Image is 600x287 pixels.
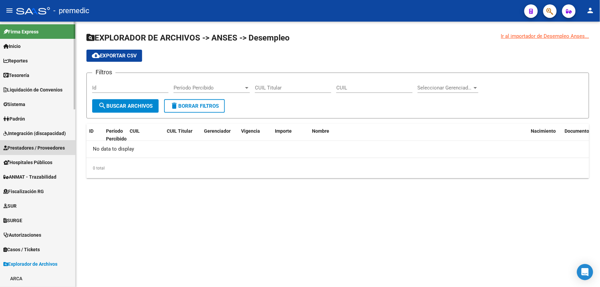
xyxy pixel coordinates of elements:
[241,128,260,134] span: Vigencia
[586,6,595,15] mat-icon: person
[103,124,127,146] datatable-header-cell: Período Percibido
[3,217,22,224] span: SURGE
[167,128,192,134] span: CUIL Titular
[501,32,589,40] div: Ir al importador de Desempleo Anses...
[201,124,238,146] datatable-header-cell: Gerenciador
[3,57,28,64] span: Reportes
[3,115,25,123] span: Padrón
[164,99,225,113] button: Borrar Filtros
[3,130,66,137] span: Integración (discapacidad)
[98,102,106,110] mat-icon: search
[3,159,52,166] span: Hospitales Públicos
[272,124,309,146] datatable-header-cell: Importe
[53,3,89,18] span: - premedic
[3,86,62,94] span: Liquidación de Convenios
[3,43,21,50] span: Inicio
[86,50,142,62] button: Exportar CSV
[170,103,219,109] span: Borrar Filtros
[3,101,25,108] span: Sistema
[130,128,140,134] span: CUIL
[275,128,292,134] span: Importe
[531,128,556,134] span: Nacimiento
[86,124,103,146] datatable-header-cell: ID
[562,124,589,146] datatable-header-cell: Documento
[164,124,201,146] datatable-header-cell: CUIL Titular
[3,231,41,239] span: Autorizaciones
[92,53,137,59] span: Exportar CSV
[3,72,29,79] span: Tesorería
[98,103,153,109] span: Buscar Archivos
[3,188,44,195] span: Fiscalización RG
[528,124,562,146] datatable-header-cell: Nacimiento
[170,102,178,110] mat-icon: delete
[86,33,290,43] span: EXPLORADOR DE ARCHIVOS -> ANSES -> Desempleo
[3,28,38,35] span: Firma Express
[86,141,589,158] div: No data to display
[309,124,528,146] datatable-header-cell: Nombre
[127,124,164,146] datatable-header-cell: CUIL
[92,51,100,59] mat-icon: cloud_download
[3,260,57,268] span: Explorador de Archivos
[3,202,17,210] span: SUR
[565,128,590,134] span: Documento
[3,173,56,181] span: ANMAT - Trazabilidad
[204,128,231,134] span: Gerenciador
[89,128,94,134] span: ID
[312,128,329,134] span: Nombre
[5,6,14,15] mat-icon: menu
[106,128,127,141] span: Período Percibido
[238,124,272,146] datatable-header-cell: Vigencia
[577,264,593,280] div: Open Intercom Messenger
[3,246,40,253] span: Casos / Tickets
[86,160,589,177] div: 0 total
[174,85,244,91] span: Período Percibido
[3,144,65,152] span: Prestadores / Proveedores
[418,85,472,91] span: Seleccionar Gerenciador
[92,68,115,77] h3: Filtros
[92,99,159,113] button: Buscar Archivos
